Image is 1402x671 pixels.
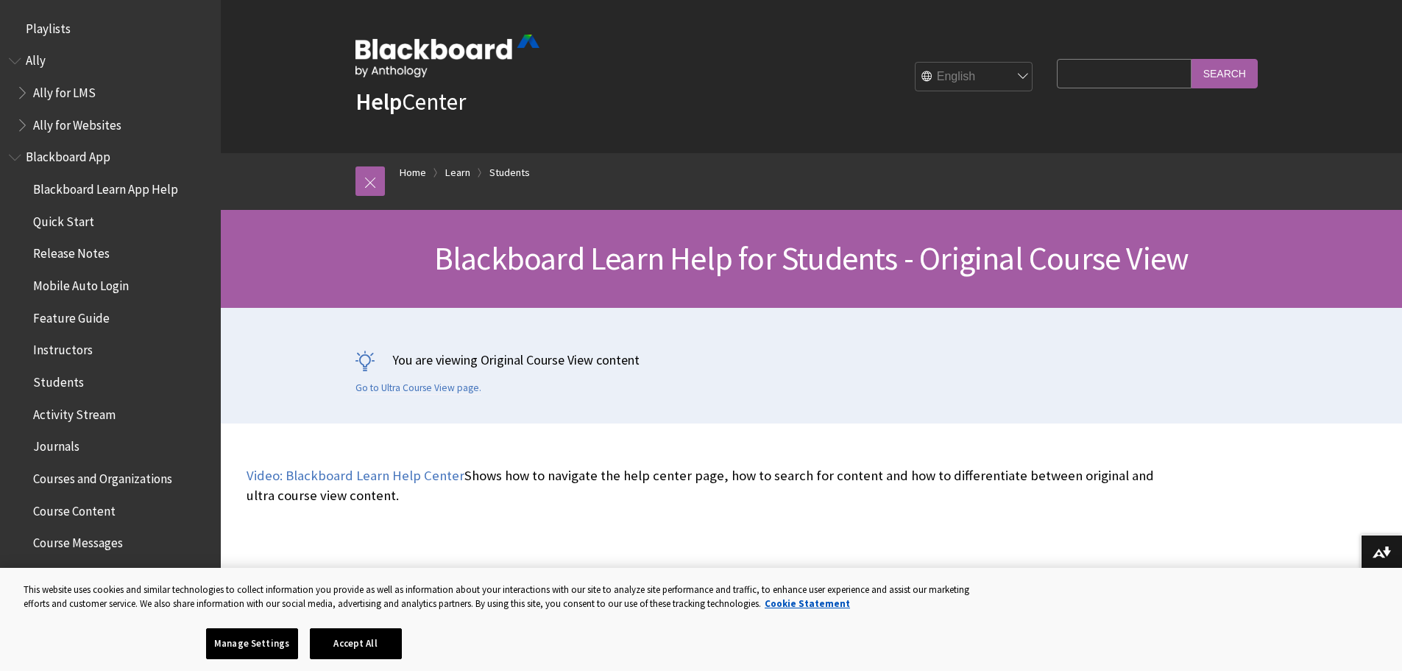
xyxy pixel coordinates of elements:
[916,63,1033,92] select: Site Language Selector
[400,164,426,182] a: Home
[310,628,402,659] button: Accept All
[33,113,121,133] span: Ally for Websites
[33,435,79,454] span: Journals
[26,16,71,36] span: Playlists
[24,583,982,611] div: This website uses cookies and similar technologies to collect information you provide as well as ...
[33,242,110,261] span: Release Notes
[33,80,96,100] span: Ally for LMS
[33,306,110,326] span: Feature Guide
[26,145,110,165] span: Blackboard App
[206,628,298,659] button: Manage Settings
[247,466,1159,505] p: Shows how to navigate the help center page, how to search for content and how to differentiate be...
[489,164,530,182] a: Students
[33,499,116,519] span: Course Content
[355,351,1268,369] p: You are viewing Original Course View content
[355,87,466,116] a: HelpCenter
[355,87,402,116] strong: Help
[33,370,84,390] span: Students
[445,164,470,182] a: Learn
[33,563,114,583] span: Offline Content
[33,338,93,358] span: Instructors
[33,273,129,293] span: Mobile Auto Login
[765,598,850,611] a: More information about your privacy, opens in a new tab
[33,531,123,551] span: Course Messages
[434,238,1189,278] span: Blackboard Learn Help for Students - Original Course View
[33,177,178,197] span: Blackboard Learn App Help
[9,16,212,41] nav: Book outline for Playlists
[1192,59,1258,88] input: Search
[355,35,539,77] img: Blackboard by Anthology
[33,209,94,229] span: Quick Start
[355,382,481,395] a: Go to Ultra Course View page.
[9,49,212,138] nav: Book outline for Anthology Ally Help
[247,467,464,485] a: Video: Blackboard Learn Help Center
[33,402,116,422] span: Activity Stream
[33,466,172,486] span: Courses and Organizations
[26,49,46,68] span: Ally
